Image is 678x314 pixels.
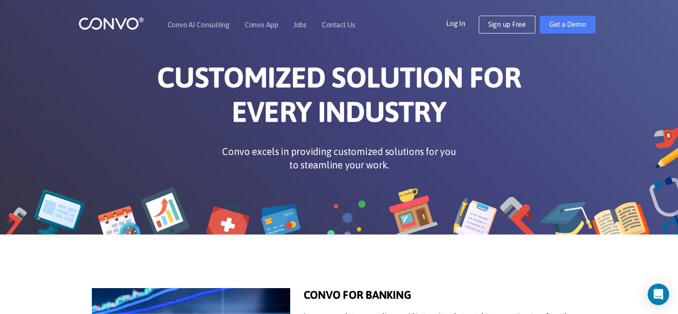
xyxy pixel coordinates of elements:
[446,16,479,30] a: Log In
[219,145,460,172] p: Convo excels in providing customized solutions for you to steamline your work.
[245,21,278,28] a: Convo App
[92,60,587,136] h1: CUSTOMIZED SOLUTION FOR EVERY INDUSTRY
[304,288,587,308] h1: CONVO FOR BANKING
[322,21,355,28] a: Contact Us
[479,16,535,33] a: Sign up Free
[168,21,230,28] a: Convo AI Consulting
[540,16,596,33] a: Get a Demo
[293,21,307,28] a: Jobs
[78,17,144,30] img: logo_1.png
[648,284,669,305] div: Open Intercom Messenger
